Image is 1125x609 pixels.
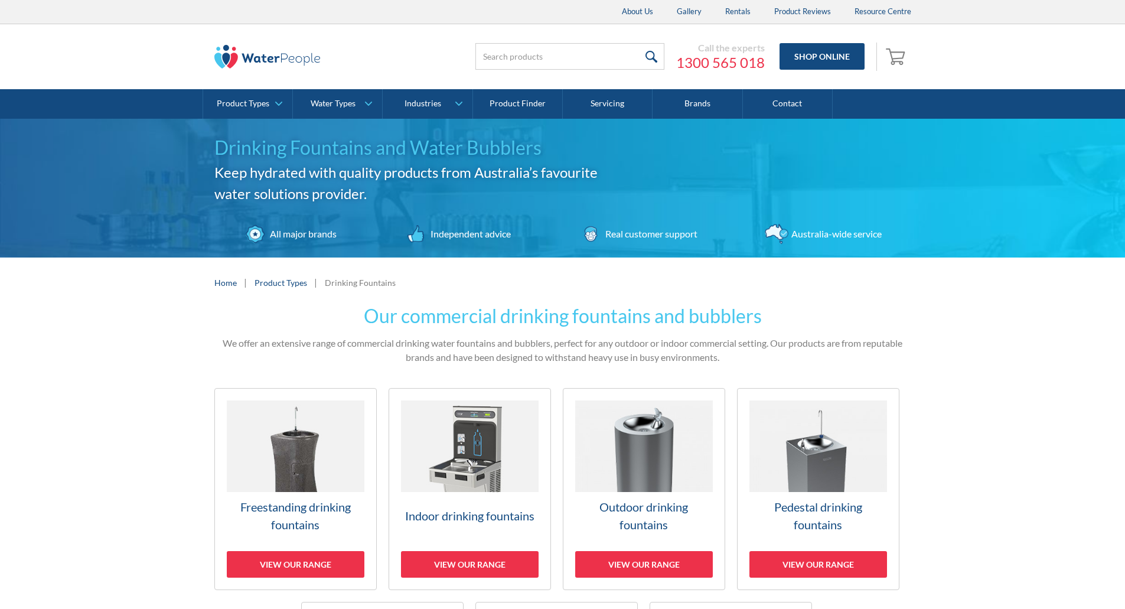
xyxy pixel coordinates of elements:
div: Australia-wide service [788,227,882,241]
div: | [243,275,249,289]
h3: Outdoor drinking fountains [575,498,713,533]
h3: Pedestal drinking fountains [749,498,887,533]
img: The Water People [214,45,321,69]
a: Freestanding drinking fountainsView our range [214,388,377,590]
div: View our range [575,551,713,578]
div: View our range [401,551,539,578]
a: Shop Online [780,43,865,70]
div: Real customer support [602,227,697,241]
div: View our range [227,551,364,578]
div: All major brands [267,227,337,241]
h3: Indoor drinking fountains [401,507,539,525]
div: Industries [405,99,441,109]
div: Independent advice [428,227,511,241]
a: Product Types [203,89,292,119]
a: Open cart [883,43,911,71]
div: | [313,275,319,289]
a: Pedestal drinking fountainsView our range [737,388,899,590]
a: 1300 565 018 [676,54,765,71]
div: Call the experts [676,42,765,54]
a: Contact [743,89,833,119]
a: Product Finder [473,89,563,119]
div: Drinking Fountains [325,276,396,289]
a: Industries [383,89,472,119]
h2: Keep hydrated with quality products from Australia’s favourite water solutions provider. [214,162,616,204]
div: View our range [749,551,887,578]
p: We offer an extensive range of commercial drinking water fountains and bubblers, perfect for any ... [214,336,911,364]
img: shopping cart [886,47,908,66]
iframe: podium webchat widget bubble [1007,550,1125,609]
a: Home [214,276,237,289]
h2: Our commercial drinking fountains and bubblers [214,302,911,330]
input: Search products [475,43,664,70]
a: Brands [653,89,742,119]
a: Indoor drinking fountainsView our range [389,388,551,590]
div: Product Types [217,99,269,109]
div: Water Types [311,99,356,109]
a: Water Types [293,89,382,119]
a: Outdoor drinking fountainsView our range [563,388,725,590]
h3: Freestanding drinking fountains [227,498,364,533]
a: Servicing [563,89,653,119]
h1: Drinking Fountains and Water Bubblers [214,133,616,162]
a: Product Types [255,276,307,289]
